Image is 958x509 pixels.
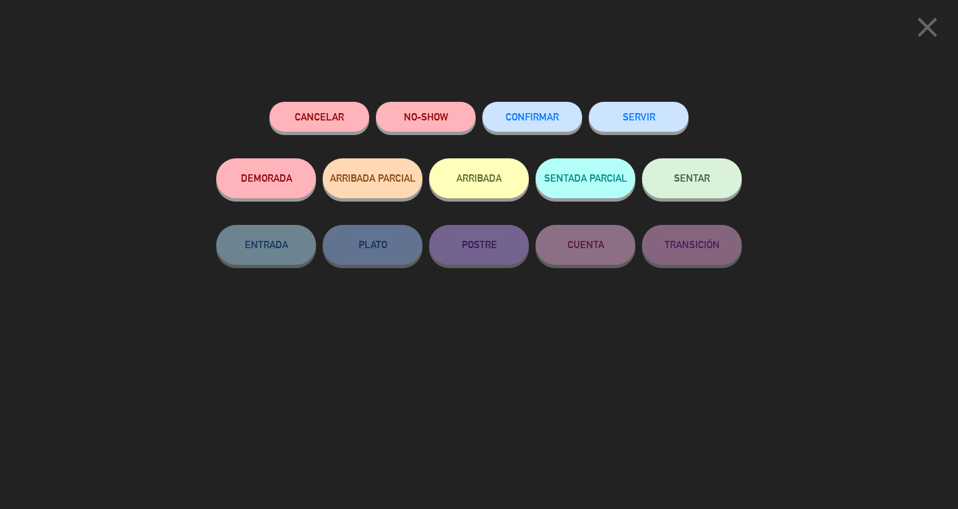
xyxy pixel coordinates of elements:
[674,172,710,184] span: SENTAR
[376,102,476,132] button: NO-SHOW
[269,102,369,132] button: Cancelar
[482,102,582,132] button: CONFIRMAR
[907,10,948,49] button: close
[323,158,422,198] button: ARRIBADA PARCIAL
[589,102,689,132] button: SERVIR
[429,225,529,265] button: POSTRE
[536,225,635,265] button: CUENTA
[536,158,635,198] button: SENTADA PARCIAL
[323,225,422,265] button: PLATO
[911,11,944,44] i: close
[330,172,416,184] span: ARRIBADA PARCIAL
[429,158,529,198] button: ARRIBADA
[642,158,742,198] button: SENTAR
[216,225,316,265] button: ENTRADA
[642,225,742,265] button: TRANSICIÓN
[506,111,559,122] span: CONFIRMAR
[216,158,316,198] button: DEMORADA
